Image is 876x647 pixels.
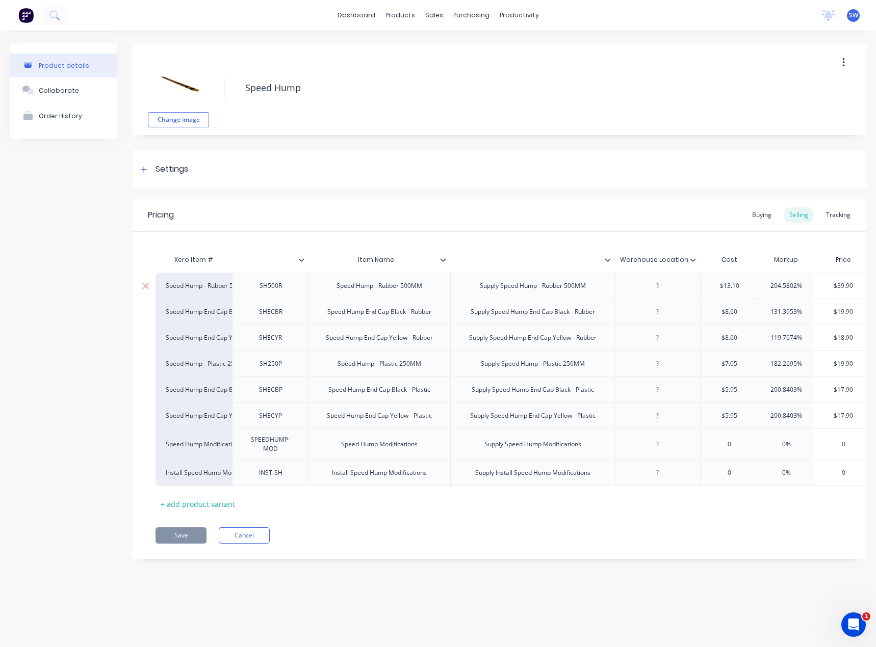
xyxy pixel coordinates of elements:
[166,385,222,394] div: Speed Hump End Cap Black - Plastic
[10,77,117,103] button: Collaborate
[245,331,296,344] div: SHECYR
[308,250,450,270] div: Item Name
[333,438,426,451] div: Speed Hump Modifications
[10,103,117,128] button: Order History
[462,305,603,318] div: Supply Speed Hump End Cap Black - Rubber
[615,250,700,270] div: Warehouse Location
[166,281,222,290] div: Speed Hump - Rubber 500MM
[701,432,759,457] div: 0
[701,273,759,299] div: $13.10
[148,209,174,221] div: Pricing
[463,383,602,396] div: Supply Speed Hump End Cap Black - Plastic
[759,377,814,402] div: 200.8403%
[701,460,759,486] div: 0
[332,8,380,23] a: dashboard
[462,409,604,422] div: Supply Speed Hump End Cap Yellow - Plastic
[701,325,759,351] div: $8.60
[156,163,188,176] div: Settings
[319,305,440,318] div: Speed Hump End Cap Black - Rubber
[18,8,34,23] img: Factory
[10,53,117,77] button: Product details
[701,403,759,428] div: $5.95
[39,112,82,120] div: Order History
[473,357,593,370] div: Supply Speed Hump - Plastic 250MM
[153,56,204,107] img: file
[814,250,872,270] div: Price
[814,403,872,428] div: $17.90
[472,279,594,292] div: Supply Speed Hump - Rubber 500MM
[814,351,872,376] div: $19.90
[328,279,430,292] div: Speed Hump - Rubber 500MM
[476,438,589,451] div: Supply Speed Hump Modifications
[219,527,270,544] button: Cancel
[329,357,429,370] div: Speed Hump - Plastic 250MM
[148,112,209,127] button: Change image
[461,331,605,344] div: Supply Speed Hump End Cap Yellow - Rubber
[245,409,296,422] div: SHECYP
[237,433,304,455] div: SPEEDHUMP-MOD
[701,351,759,376] div: $7.05
[318,331,441,344] div: Speed Hump End Cap Yellow - Rubber
[245,466,296,479] div: INST-SH
[759,250,814,270] div: Markup
[759,325,814,351] div: 119.7674%
[166,333,222,342] div: Speed Hump End Cap Yellow - Rubber
[495,8,544,23] div: productivity
[156,496,240,512] div: + add product variant
[245,279,296,292] div: SH500R
[759,403,814,428] div: 200.8403%
[849,11,858,20] span: SW
[467,466,599,479] div: Supply Install Speed Hump Modifications
[814,273,872,299] div: $39.90
[166,307,222,316] div: Speed Hump End Cap Black - Rubber
[814,299,872,325] div: $19.90
[759,460,814,486] div: 0%
[39,62,89,69] div: Product details
[814,460,872,486] div: 0
[308,247,444,273] div: Item Name
[39,87,79,94] div: Collaborate
[166,440,222,449] div: Speed Hump Modifications
[319,409,440,422] div: Speed Hump End Cap Yellow - Plastic
[245,357,296,370] div: SH250P
[701,299,759,325] div: $8.60
[245,383,296,396] div: SHECBP
[615,247,694,273] div: Warehouse Location
[320,383,439,396] div: Speed Hump End Cap Black - Plastic
[814,432,872,457] div: 0
[166,411,222,420] div: Speed Hump End Cap Yellow - Plastic
[148,51,209,127] div: fileChange image
[784,207,813,223] div: Selling
[701,377,759,402] div: $5.95
[821,207,856,223] div: Tracking
[380,8,420,23] div: products
[759,432,814,457] div: 0%
[245,305,296,318] div: SHECBR
[862,612,870,621] span: 1
[841,612,866,637] iframe: Intercom live chat
[759,299,814,325] div: 131.3953%
[156,250,232,270] div: Xero Item #
[814,377,872,402] div: $17.90
[759,273,814,299] div: 204.5802%
[814,325,872,351] div: $18.90
[324,466,435,479] div: Install Speed Hump Modifications
[420,8,448,23] div: sales
[166,359,222,368] div: Speed Hump - Plastic 250MM
[240,76,802,100] textarea: Speed Hump
[156,527,207,544] button: Save
[747,207,777,223] div: Buying
[700,250,759,270] div: Cost
[166,468,222,477] div: Install Speed Hump Modifications
[448,8,495,23] div: purchasing
[759,351,814,376] div: 182.2695%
